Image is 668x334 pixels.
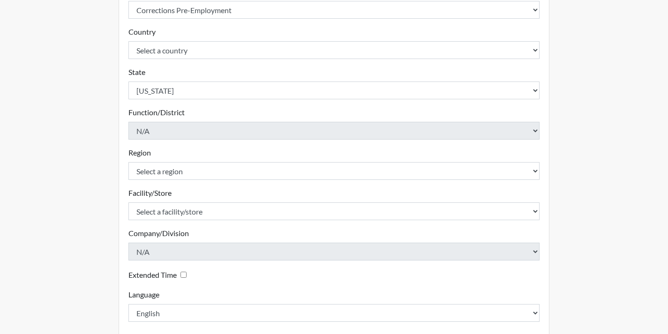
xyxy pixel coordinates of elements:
label: Company/Division [128,228,189,239]
label: Language [128,289,159,300]
label: Country [128,26,156,37]
div: Checking this box will provide the interviewee with an accomodation of extra time to answer each ... [128,268,190,282]
label: Extended Time [128,269,177,281]
label: Facility/Store [128,187,172,199]
label: Region [128,147,151,158]
label: Function/District [128,107,185,118]
label: State [128,67,145,78]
